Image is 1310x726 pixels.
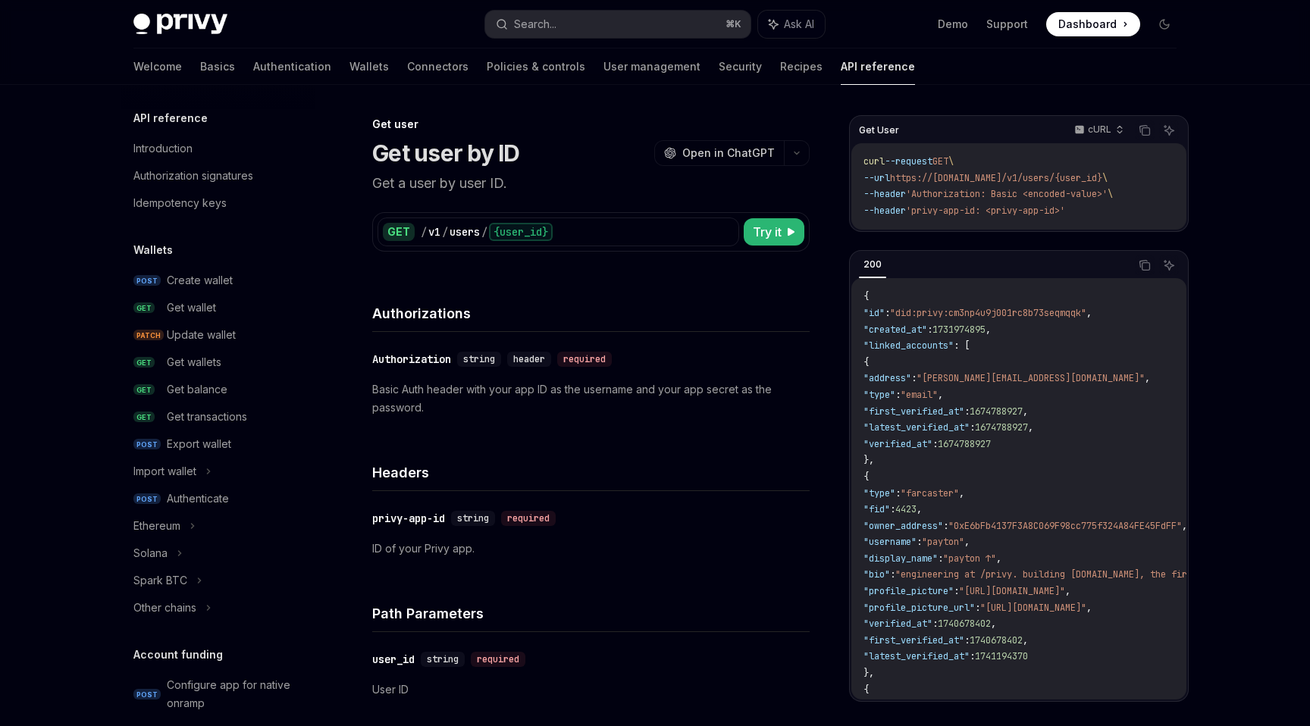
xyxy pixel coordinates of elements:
span: : [895,389,901,401]
span: 1741194370 [975,650,1028,662]
span: \ [1108,188,1113,200]
span: : [ [954,340,970,352]
div: / [442,224,448,239]
span: { [863,356,869,368]
span: , [917,503,922,515]
div: Solana [133,544,168,562]
div: / [481,224,487,239]
div: Update wallet [167,326,236,344]
span: 1740678402 [970,634,1023,646]
div: Introduction [133,139,193,158]
a: Authorization signatures [121,162,315,189]
span: Get User [859,124,899,136]
span: https://[DOMAIN_NAME]/v1/users/{user_id} [890,172,1102,184]
h1: Get user by ID [372,139,520,167]
div: Authorization [372,352,451,367]
span: , [959,487,964,499]
a: POSTAuthenticate [121,485,315,512]
span: "[URL][DOMAIN_NAME]" [980,602,1086,614]
button: Copy the contents from the code block [1135,255,1155,275]
span: { [863,290,869,302]
span: "id" [863,307,885,319]
span: POST [133,439,161,450]
div: Get user [372,117,810,132]
span: : [964,634,970,646]
a: GETGet transactions [121,403,315,430]
span: "username" [863,536,917,548]
span: Try it [753,223,782,241]
h5: API reference [133,109,208,127]
span: , [991,618,996,630]
a: Basics [200,49,235,85]
div: 200 [859,255,886,274]
span: \ [948,155,954,167]
span: POST [133,275,161,286]
span: }, [863,454,874,466]
span: , [938,389,943,401]
p: User ID [372,681,810,699]
h4: Authorizations [372,303,810,324]
button: cURL [1066,117,1130,143]
a: Idempotency keys [121,189,315,217]
div: Spark BTC [133,571,187,590]
div: Create wallet [167,271,233,289]
span: : [890,568,895,580]
a: API reference [841,49,915,85]
span: "profile_picture" [863,585,954,597]
div: required [501,511,556,526]
span: "fid" [863,503,890,515]
span: 'privy-app-id: <privy-app-id>' [906,205,1065,217]
div: Idempotency keys [133,194,227,212]
span: : [970,421,975,433]
span: { [863,684,869,696]
span: "type" [863,389,895,401]
div: Get wallet [167,299,216,317]
span: : [932,618,938,630]
span: : [911,372,917,384]
span: --header [863,188,906,200]
span: ⌘ K [726,18,741,30]
span: "profile_picture_url" [863,602,975,614]
span: : [964,405,970,418]
h5: Account funding [133,646,223,664]
span: "payton" [922,536,964,548]
span: "email" [901,389,938,401]
p: ID of your Privy app. [372,540,810,558]
span: : [917,536,922,548]
span: "did:privy:cm3np4u9j001rc8b73seqmqqk" [890,307,1086,319]
div: Import wallet [133,462,196,480]
span: : [932,438,938,450]
span: , [996,552,1001,565]
span: GET [133,357,155,368]
h4: Path Parameters [372,603,810,624]
span: 1740678402 [938,618,991,630]
span: "latest_verified_at" [863,650,970,662]
div: privy-app-id [372,511,445,526]
a: Demo [938,17,968,32]
span: string [427,653,459,665]
span: , [1182,520,1187,532]
span: --header [863,205,906,217]
div: Get transactions [167,408,247,426]
a: Authentication [253,49,331,85]
span: : [895,487,901,499]
span: POST [133,689,161,700]
button: Ask AI [758,11,825,38]
div: Other chains [133,599,196,617]
span: "verified_at" [863,618,932,630]
span: : [890,503,895,515]
a: Wallets [349,49,389,85]
a: Support [986,17,1028,32]
span: "payton ↑" [943,552,996,565]
span: 1674788927 [975,421,1028,433]
a: GETGet wallets [121,349,315,376]
span: , [1086,602,1092,614]
span: "0xE6bFb4137F3A8C069F98cc775f324A84FE45FdFF" [948,520,1182,532]
span: GET [133,302,155,314]
span: "created_at" [863,324,927,336]
span: , [1023,634,1028,646]
button: Copy the contents from the code block [1135,120,1155,140]
span: GET [133,384,155,396]
span: : [970,650,975,662]
span: string [457,512,489,524]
